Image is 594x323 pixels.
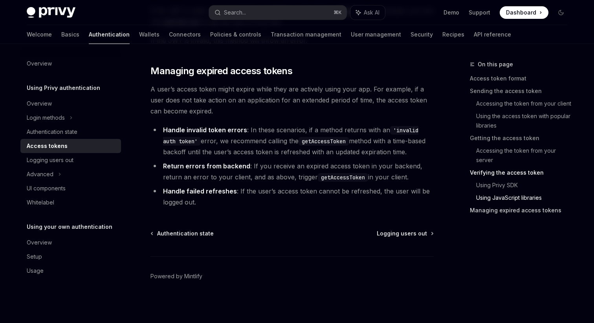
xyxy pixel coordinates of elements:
code: getAccessToken [299,137,349,146]
a: Transaction management [271,25,341,44]
a: Usage [20,264,121,278]
a: Whitelabel [20,195,121,210]
span: Logging users out [377,230,427,237]
button: Ask AI [350,5,385,20]
a: Using JavaScript libraries [476,192,574,204]
a: Security [411,25,433,44]
a: Access token format [470,72,574,85]
div: Overview [27,99,52,108]
a: Connectors [169,25,201,44]
strong: Return errors from backend [163,162,250,170]
a: Authentication state [151,230,214,237]
div: Search... [224,8,246,17]
li: : If the user’s access token cannot be refreshed, the user will be logged out. [150,186,434,208]
span: Ask AI [364,9,379,16]
a: UI components [20,181,121,195]
li: : If you receive an expired access token in your backend, return an error to your client, and as ... [150,161,434,182]
a: Logging users out [20,153,121,167]
h5: Using your own authentication [27,222,112,232]
a: Overview [20,97,121,111]
strong: Handle failed refreshes [163,187,237,195]
a: Accessing the token from your server [476,144,574,166]
a: Getting the access token [470,132,574,144]
a: Powered by Mintlify [150,272,202,280]
div: Overview [27,59,52,68]
a: Support [469,9,490,16]
div: Whitelabel [27,198,54,207]
a: Access tokens [20,139,121,153]
code: getAccessToken [318,173,368,182]
div: Overview [27,238,52,247]
a: Recipes [442,25,464,44]
li: : In these scenarios, if a method returns with an error, we recommend calling the method with a t... [150,124,434,157]
button: Search...⌘K [209,5,346,20]
a: Using Privy SDK [476,179,574,192]
a: Demo [444,9,459,16]
a: API reference [474,25,511,44]
a: Overview [20,235,121,250]
a: Verifying the access token [470,166,574,179]
a: Accessing the token from your client [476,97,574,110]
a: Policies & controls [210,25,261,44]
img: dark logo [27,7,75,18]
a: Managing expired access tokens [470,204,574,217]
div: Login methods [27,113,65,122]
div: Access tokens [27,141,68,151]
span: Managing expired access tokens [150,65,292,77]
a: Setup [20,250,121,264]
a: Using the access token with popular libraries [476,110,574,132]
a: Welcome [27,25,52,44]
button: Toggle dark mode [555,6,567,19]
strong: Handle invalid token errors [163,126,247,134]
a: Sending the access token [470,85,574,97]
a: User management [351,25,401,44]
span: ⌘ K [334,9,342,16]
div: UI components [27,184,66,193]
h5: Using Privy authentication [27,83,100,93]
a: Authentication state [20,125,121,139]
a: Wallets [139,25,159,44]
code: 'invalid auth token' [163,126,418,146]
span: A user’s access token might expire while they are actively using your app. For example, if a user... [150,84,434,117]
span: Authentication state [157,230,214,237]
a: Logging users out [377,230,433,237]
div: Advanced [27,170,53,179]
a: Basics [61,25,79,44]
span: Dashboard [506,9,536,16]
div: Setup [27,252,42,261]
div: Authentication state [27,127,77,137]
a: Authentication [89,25,130,44]
div: Logging users out [27,155,73,165]
span: On this page [478,60,513,69]
a: Dashboard [500,6,548,19]
a: Overview [20,57,121,71]
div: Usage [27,266,44,276]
